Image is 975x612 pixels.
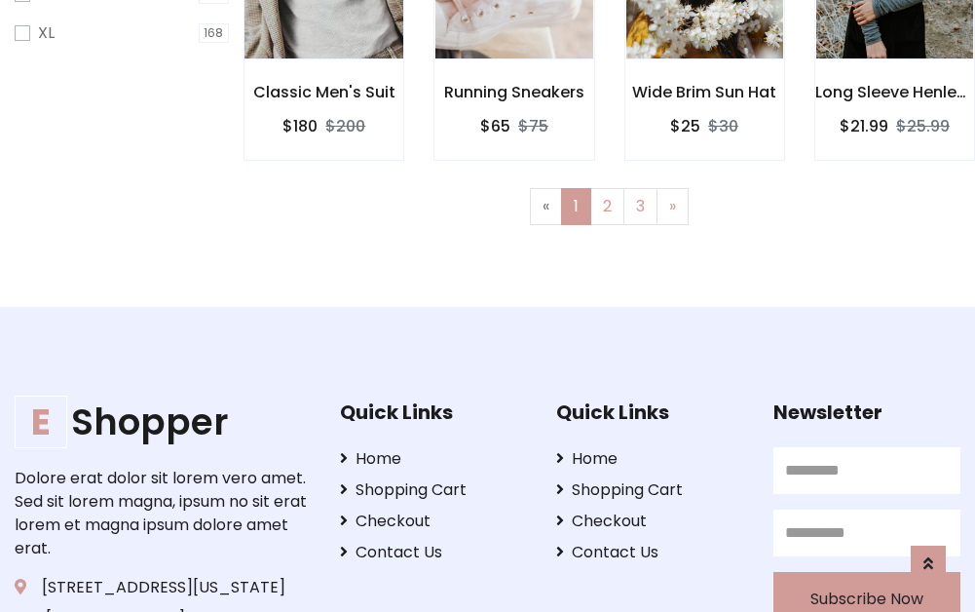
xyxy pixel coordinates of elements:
[340,447,527,471] a: Home
[708,115,738,137] del: $30
[340,401,527,424] h5: Quick Links
[896,115,950,137] del: $25.99
[244,83,403,101] h6: Classic Men's Suit
[590,188,624,225] a: 2
[199,23,230,43] span: 168
[623,188,657,225] a: 3
[518,115,548,137] del: $75
[561,188,591,225] a: 1
[15,401,310,443] h1: Shopper
[556,510,743,533] a: Checkout
[325,115,365,137] del: $200
[669,195,676,217] span: »
[258,188,960,225] nav: Page navigation
[480,117,510,135] h6: $65
[556,478,743,502] a: Shopping Cart
[340,510,527,533] a: Checkout
[38,21,55,45] label: XL
[15,467,310,560] p: Dolore erat dolor sit lorem vero amet. Sed sit lorem magna, ipsum no sit erat lorem et magna ipsu...
[773,401,960,424] h5: Newsletter
[556,401,743,424] h5: Quick Links
[625,83,784,101] h6: Wide Brim Sun Hat
[15,401,310,443] a: EShopper
[840,117,888,135] h6: $21.99
[556,447,743,471] a: Home
[434,83,593,101] h6: Running Sneakers
[815,83,974,101] h6: Long Sleeve Henley T-Shirt
[340,541,527,564] a: Contact Us
[282,117,318,135] h6: $180
[556,541,743,564] a: Contact Us
[656,188,689,225] a: Next
[15,576,310,599] p: [STREET_ADDRESS][US_STATE]
[340,478,527,502] a: Shopping Cart
[15,396,67,448] span: E
[670,117,700,135] h6: $25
